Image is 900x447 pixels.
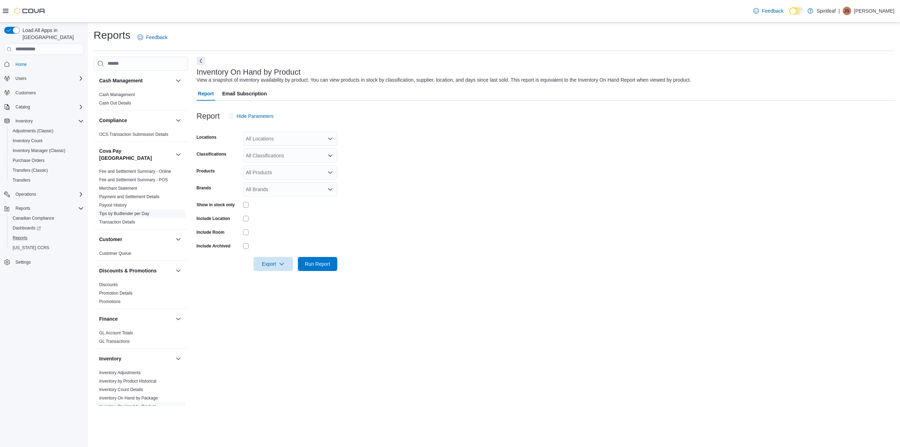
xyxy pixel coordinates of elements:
[174,354,183,363] button: Inventory
[197,151,226,157] label: Classifications
[13,128,53,134] span: Adjustments (Classic)
[198,87,214,101] span: Report
[99,290,133,296] span: Promotion Details
[99,101,131,106] a: Cash Out Details
[99,387,143,392] span: Inventory Count Details
[327,187,333,192] button: Open list of options
[1,189,87,199] button: Operations
[13,215,54,221] span: Canadian Compliance
[1,257,87,267] button: Settings
[99,203,127,208] a: Payout History
[99,147,173,162] button: Cova Pay [GEOGRAPHIC_DATA]
[99,251,131,256] span: Customer Queue
[15,191,36,197] span: Operations
[197,243,230,249] label: Include Archived
[10,176,84,184] span: Transfers
[13,190,84,199] span: Operations
[99,267,157,274] h3: Discounts & Promotions
[197,168,215,174] label: Products
[13,204,33,213] button: Reports
[7,136,87,146] button: Inventory Count
[94,167,188,229] div: Cova Pay [GEOGRAPHIC_DATA]
[4,56,84,286] nav: Complex example
[99,185,137,191] span: Merchant Statement
[99,211,149,216] a: Tips by Budtender per Day
[99,355,173,362] button: Inventory
[7,126,87,136] button: Adjustments (Classic)
[327,153,333,158] button: Open list of options
[10,146,68,155] a: Inventory Manager (Classic)
[99,169,171,174] span: Fee and Settlement Summary - Online
[13,168,48,173] span: Transfers (Classic)
[844,7,849,15] span: JS
[327,170,333,175] button: Open list of options
[1,88,87,98] button: Customers
[99,355,121,362] h3: Inventory
[197,229,224,235] label: Include Room
[7,146,87,156] button: Inventory Manager (Classic)
[174,116,183,125] button: Compliance
[10,234,84,242] span: Reports
[13,138,43,144] span: Inventory Count
[13,60,84,69] span: Home
[13,258,84,266] span: Settings
[99,132,168,137] a: OCS Transaction Submission Details
[13,225,41,231] span: Dashboards
[99,267,173,274] button: Discounts & Promotions
[13,89,39,97] a: Customers
[94,249,188,260] div: Customer
[135,30,170,44] a: Feedback
[15,118,33,124] span: Inventory
[762,7,783,14] span: Feedback
[99,92,135,97] a: Cash Management
[10,244,52,252] a: [US_STATE] CCRS
[94,329,188,348] div: Finance
[854,7,894,15] p: [PERSON_NAME]
[197,76,691,84] div: View a snapshot of inventory availability by product. You can view products in stock by classific...
[305,260,330,267] span: Run Report
[174,315,183,323] button: Finance
[99,77,173,84] button: Cash Management
[10,137,45,145] a: Inventory Count
[99,236,173,243] button: Customer
[7,165,87,175] button: Transfers (Classic)
[13,88,84,97] span: Customers
[94,90,188,110] div: Cash Management
[94,28,130,42] h1: Reports
[13,117,36,125] button: Inventory
[13,258,33,266] a: Settings
[258,257,289,271] span: Export
[10,166,84,175] span: Transfers (Classic)
[197,68,301,76] h3: Inventory On Hand by Product
[7,175,87,185] button: Transfers
[751,4,786,18] a: Feedback
[15,259,31,265] span: Settings
[197,57,205,65] button: Next
[10,137,84,145] span: Inventory Count
[20,27,84,41] span: Load All Apps in [GEOGRAPHIC_DATA]
[1,59,87,69] button: Home
[174,150,183,159] button: Cova Pay [GEOGRAPHIC_DATA]
[838,7,840,15] p: |
[99,117,173,124] button: Compliance
[99,77,143,84] h3: Cash Management
[1,102,87,112] button: Catalog
[99,177,168,183] span: Fee and Settlement Summary - POS
[10,244,84,252] span: Washington CCRS
[99,370,141,376] span: Inventory Adjustments
[99,330,133,336] span: GL Account Totals
[10,146,84,155] span: Inventory Manager (Classic)
[237,113,274,120] span: Hide Parameters
[13,74,29,83] button: Users
[99,194,159,199] a: Payment and Settlement Details
[99,379,157,384] a: Inventory by Product Historical
[197,134,217,140] label: Locations
[99,299,121,304] a: Promotions
[13,74,84,83] span: Users
[10,127,56,135] a: Adjustments (Classic)
[99,202,127,208] span: Payout History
